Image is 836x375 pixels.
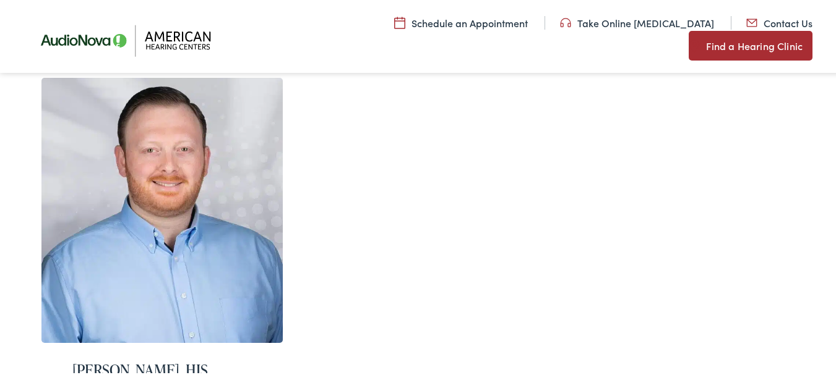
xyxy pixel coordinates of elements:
[394,14,528,28] a: Schedule an Appointment
[689,36,700,51] img: utility icon
[560,14,571,28] img: utility icon
[394,14,405,28] img: utility icon
[746,14,757,28] img: utility icon
[560,14,714,28] a: Take Online [MEDICAL_DATA]
[689,29,812,59] a: Find a Hearing Clinic
[746,14,812,28] a: Contact Us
